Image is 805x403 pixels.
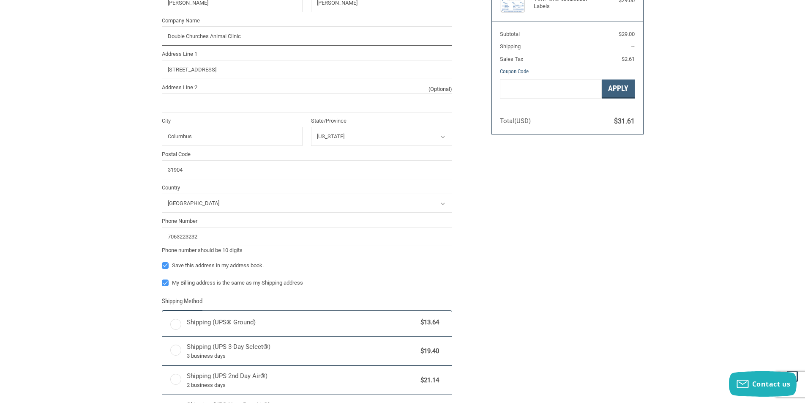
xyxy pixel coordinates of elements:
span: $13.64 [417,318,439,327]
a: Coupon Code [500,68,529,74]
span: Shipping [500,43,521,49]
span: Shipping (UPS 3-Day Select®) [187,342,417,360]
label: My Billing address is the same as my Shipping address [162,280,452,286]
label: Company Name [162,16,452,25]
span: Sales Tax [500,56,523,62]
span: Shipping (UPS 2nd Day Air®) [187,371,417,389]
div: Phone number should be 10 digits [162,246,452,255]
span: Contact us [752,379,791,389]
label: Country [162,184,452,192]
legend: Shipping Method [162,296,202,310]
button: Contact us [729,371,797,397]
span: $19.40 [417,346,439,356]
span: Subtotal [500,31,520,37]
button: Apply [602,80,635,99]
label: Address Line 2 [162,83,452,92]
span: Total (USD) [500,117,531,125]
span: $21.14 [417,376,439,385]
label: Postal Code [162,150,452,159]
label: State/Province [311,117,452,125]
span: $31.61 [614,117,635,125]
span: $29.00 [619,31,635,37]
label: Phone Number [162,217,452,225]
span: -- [631,43,635,49]
span: $2.61 [622,56,635,62]
span: 3 business days [187,352,417,360]
label: City [162,117,303,125]
input: Gift Certificate or Coupon Code [500,80,602,99]
span: Shipping (UPS® Ground) [187,318,417,327]
span: 2 business days [187,381,417,389]
label: Save this address in my address book. [162,262,452,269]
label: Address Line 1 [162,50,452,58]
small: (Optional) [428,85,452,93]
